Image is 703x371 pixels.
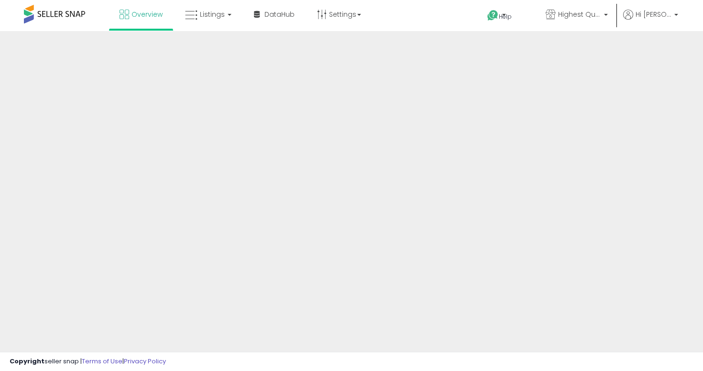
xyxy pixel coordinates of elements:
a: Help [480,2,530,31]
span: DataHub [264,10,295,19]
div: seller snap | | [10,357,166,366]
span: Help [499,12,512,21]
a: Privacy Policy [124,357,166,366]
a: Terms of Use [82,357,122,366]
span: Highest Quality Products [558,10,601,19]
strong: Copyright [10,357,44,366]
span: Listings [200,10,225,19]
span: Hi [PERSON_NAME] [636,10,671,19]
span: Overview [132,10,163,19]
a: Hi [PERSON_NAME] [623,10,678,31]
i: Get Help [487,10,499,22]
